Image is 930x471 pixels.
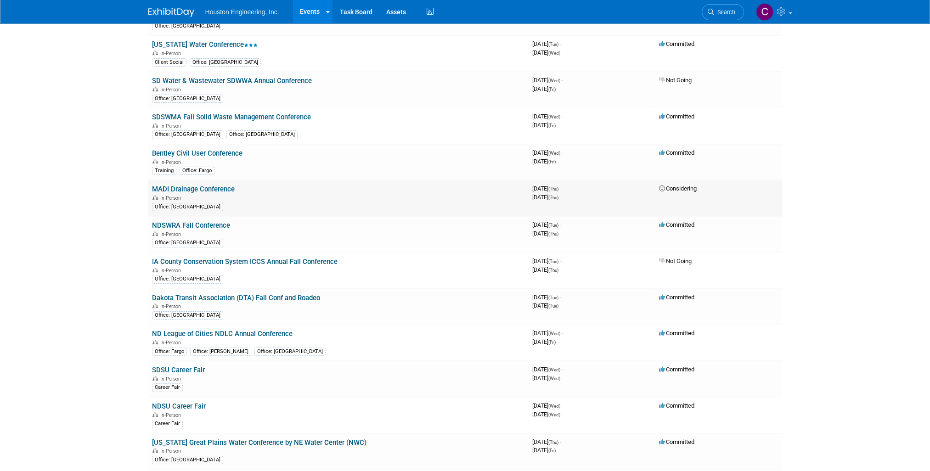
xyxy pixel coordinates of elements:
a: IA County Conservation System ICCS Annual Fall Conference [152,258,338,266]
div: Office: [GEOGRAPHIC_DATA] [152,456,223,464]
div: Office: [GEOGRAPHIC_DATA] [152,239,223,247]
a: [US_STATE] Water Conference [152,40,258,49]
a: SDSWMA Fall Solid Waste Management Conference [152,113,311,121]
a: SD Water & Wastewater SDWWA Annual Conference [152,77,312,85]
span: - [560,221,561,228]
span: - [562,330,563,336]
span: In-Person [160,123,184,129]
div: Training [152,167,176,175]
span: Committed [659,40,694,47]
span: (Fri) [548,87,556,92]
div: Office: Fargo [152,348,187,356]
span: - [560,294,561,301]
span: - [562,149,563,156]
a: NDSU Career Fair [152,402,206,410]
img: In-Person Event [152,268,158,272]
a: MADI Drainage Conference [152,185,235,193]
span: Committed [659,113,694,120]
span: In-Person [160,412,184,418]
span: (Wed) [548,412,560,417]
img: In-Person Event [152,231,158,236]
a: Search [702,4,744,20]
span: [DATE] [532,221,561,228]
span: [DATE] [532,113,563,120]
div: Career Fair [152,383,183,392]
span: Search [714,9,735,16]
span: Committed [659,149,694,156]
span: (Thu) [548,231,558,236]
span: In-Person [160,231,184,237]
span: [DATE] [532,77,563,84]
div: Office: Fargo [180,167,214,175]
span: [DATE] [532,411,560,418]
div: Office: [GEOGRAPHIC_DATA] [152,95,223,103]
img: In-Person Event [152,412,158,417]
div: Office: [GEOGRAPHIC_DATA] [226,130,298,139]
span: [DATE] [532,185,561,192]
img: In-Person Event [152,303,158,308]
span: [DATE] [532,402,563,409]
span: [DATE] [532,85,556,92]
span: (Thu) [548,186,558,191]
span: - [562,366,563,373]
span: (Thu) [548,440,558,445]
span: Not Going [659,258,692,264]
a: Dakota Transit Association (DTA) Fall Conf and Roadeo [152,294,320,302]
span: (Fri) [548,123,556,128]
a: ND League of Cities NDLC Annual Conference [152,330,293,338]
span: In-Person [160,50,184,56]
span: (Wed) [548,151,560,156]
span: - [560,258,561,264]
span: (Tue) [548,303,558,308]
span: [DATE] [532,375,560,381]
a: NDSWRA Fall Conference [152,221,230,230]
a: SDSU Career Fair [152,366,205,374]
span: [DATE] [532,266,558,273]
div: Office: [GEOGRAPHIC_DATA] [254,348,326,356]
span: Committed [659,221,694,228]
span: (Tue) [548,223,558,228]
span: Committed [659,294,694,301]
div: Office: [GEOGRAPHIC_DATA] [152,203,223,211]
span: Committed [659,438,694,445]
div: Office: [GEOGRAPHIC_DATA] [190,58,261,67]
span: (Tue) [548,42,558,47]
span: In-Person [160,448,184,454]
img: In-Person Event [152,50,158,55]
span: (Fri) [548,159,556,164]
span: Not Going [659,77,692,84]
span: (Thu) [548,268,558,273]
span: [DATE] [532,158,556,165]
span: - [562,77,563,84]
img: ExhibitDay [148,8,194,17]
span: (Wed) [548,78,560,83]
span: [DATE] [532,330,563,336]
img: In-Person Event [152,87,158,91]
span: [DATE] [532,366,563,373]
div: Office: [PERSON_NAME] [190,348,251,356]
span: [DATE] [532,149,563,156]
img: In-Person Event [152,195,158,200]
span: Committed [659,330,694,336]
span: - [560,185,561,192]
span: [DATE] [532,258,561,264]
span: (Wed) [548,367,560,372]
span: [DATE] [532,338,556,345]
span: (Wed) [548,50,560,56]
span: [DATE] [532,438,561,445]
span: [DATE] [532,49,560,56]
span: In-Person [160,376,184,382]
span: - [562,402,563,409]
span: [DATE] [532,122,556,129]
span: In-Person [160,159,184,165]
span: In-Person [160,303,184,309]
img: In-Person Event [152,448,158,453]
span: In-Person [160,195,184,201]
span: In-Person [160,340,184,346]
span: Considering [659,185,697,192]
span: (Fri) [548,340,556,345]
span: [DATE] [532,447,556,454]
a: [US_STATE] Great Plains Water Conference by NE Water Center (NWC) [152,438,366,447]
span: (Fri) [548,448,556,453]
img: In-Person Event [152,376,158,381]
